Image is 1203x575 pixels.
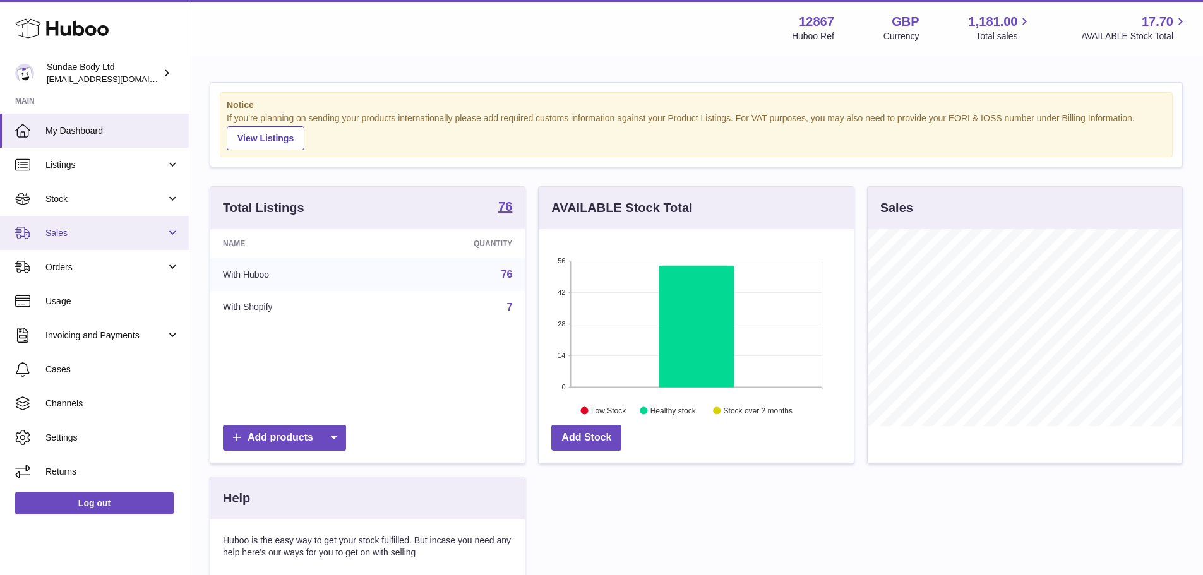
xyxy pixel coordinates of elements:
a: Add products [223,425,346,451]
a: 1,181.00 Total sales [969,13,1032,42]
span: Usage [45,295,179,307]
th: Quantity [380,229,525,258]
span: Sales [45,227,166,239]
span: [EMAIL_ADDRESS][DOMAIN_NAME] [47,74,186,84]
span: My Dashboard [45,125,179,137]
span: Returns [45,466,179,478]
span: Invoicing and Payments [45,329,166,341]
span: 17.70 [1142,13,1173,30]
text: Stock over 2 months [724,406,793,415]
a: View Listings [227,126,304,150]
h3: AVAILABLE Stock Total [551,199,692,216]
text: Low Stock [591,406,626,415]
td: With Shopify [210,291,380,324]
strong: 12867 [799,13,834,30]
span: Stock [45,193,166,205]
span: Cases [45,364,179,376]
strong: GBP [892,13,919,30]
span: 1,181.00 [969,13,1018,30]
h3: Sales [880,199,913,216]
strong: Notice [227,99,1166,111]
h3: Help [223,490,250,507]
td: With Huboo [210,258,380,291]
span: Settings [45,432,179,444]
h3: Total Listings [223,199,304,216]
a: Log out [15,492,174,514]
span: AVAILABLE Stock Total [1081,30,1188,42]
span: Channels [45,398,179,410]
text: 28 [558,320,566,328]
a: 76 [498,200,512,215]
span: Orders [45,261,166,273]
text: Healthy stock [650,406,697,415]
a: 7 [506,302,512,312]
div: Currency [883,30,919,42]
span: Listings [45,159,166,171]
img: internalAdmin-12867@internal.huboo.com [15,64,34,83]
div: Huboo Ref [792,30,834,42]
text: 0 [562,383,566,391]
text: 14 [558,352,566,359]
text: 56 [558,257,566,264]
div: Sundae Body Ltd [47,61,160,85]
th: Name [210,229,380,258]
span: Total sales [976,30,1032,42]
div: If you're planning on sending your products internationally please add required customs informati... [227,112,1166,150]
p: Huboo is the easy way to get your stock fulfilled. But incase you need any help here's our ways f... [223,535,512,559]
a: 76 [501,269,513,280]
a: Add Stock [551,425,621,451]
strong: 76 [498,200,512,213]
a: 17.70 AVAILABLE Stock Total [1081,13,1188,42]
text: 42 [558,288,566,296]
